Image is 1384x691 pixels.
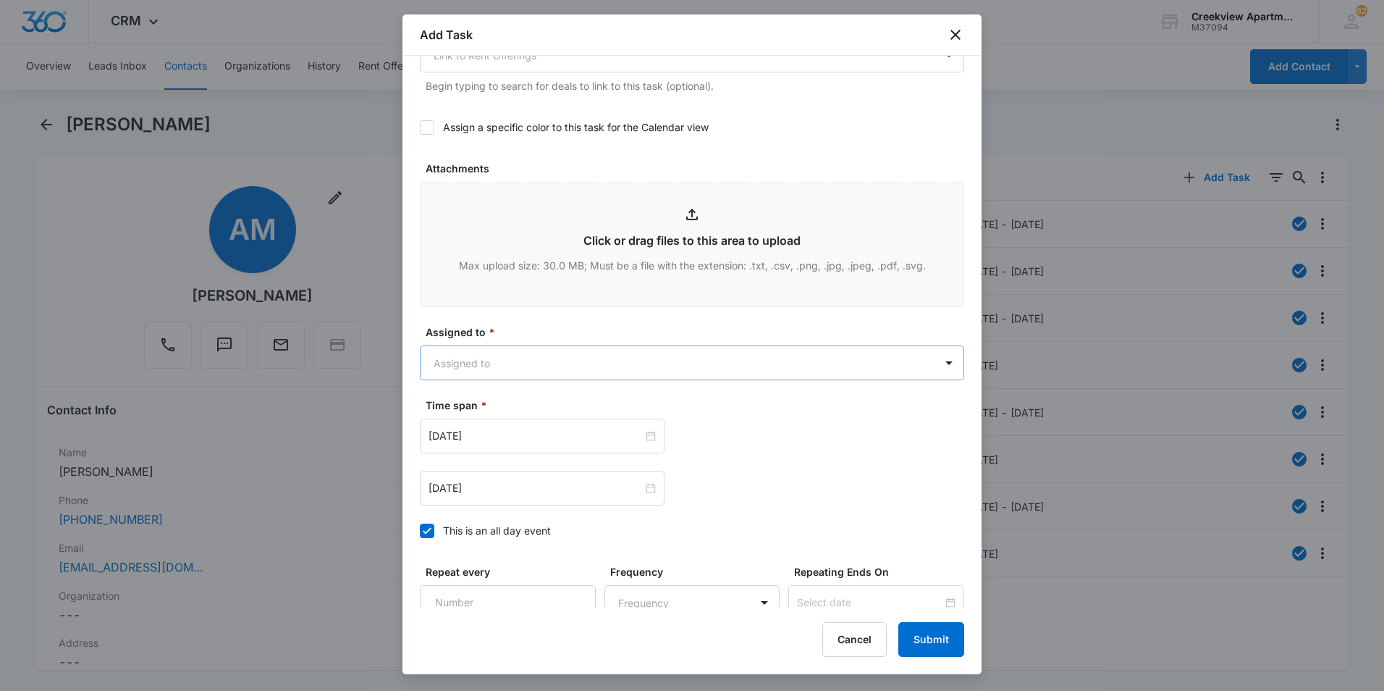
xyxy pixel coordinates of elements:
label: Time span [426,398,970,413]
button: Submit [898,622,964,657]
label: Frequency [610,564,786,579]
input: Select date [797,595,942,611]
h1: Add Task [420,26,473,43]
label: Assigned to [426,324,970,340]
label: Assign a specific color to this task for the Calendar view [420,120,964,135]
button: Cancel [822,622,887,657]
label: Repeat every [426,564,602,579]
input: Jan 31, 2023 [429,480,643,496]
button: close [947,26,964,43]
label: Attachments [426,161,970,176]
input: Number [420,585,596,620]
p: Begin typing to search for deals to link to this task (optional). [426,78,964,93]
div: This is an all day event [443,523,551,538]
label: Repeating Ends On [794,564,970,579]
input: Jan 31, 2023 [429,428,643,444]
